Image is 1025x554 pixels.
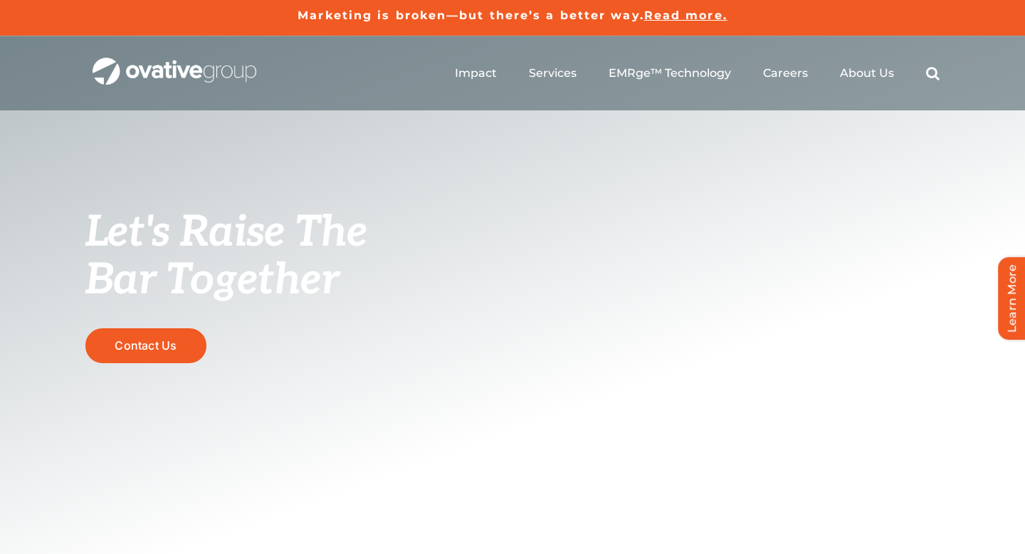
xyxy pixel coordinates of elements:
a: Services [529,66,577,80]
a: Impact [455,66,497,80]
a: OG_Full_horizontal_WHT [93,56,256,70]
a: EMRge™ Technology [609,66,731,80]
a: Read more. [644,9,727,22]
a: Marketing is broken—but there’s a better way. [298,9,644,22]
a: Careers [763,66,808,80]
a: Contact Us [85,328,206,363]
a: Search [926,66,940,80]
span: Let's Raise The [85,207,368,258]
a: About Us [840,66,894,80]
span: Contact Us [115,339,177,352]
span: Bar Together [85,255,339,306]
nav: Menu [455,51,940,96]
